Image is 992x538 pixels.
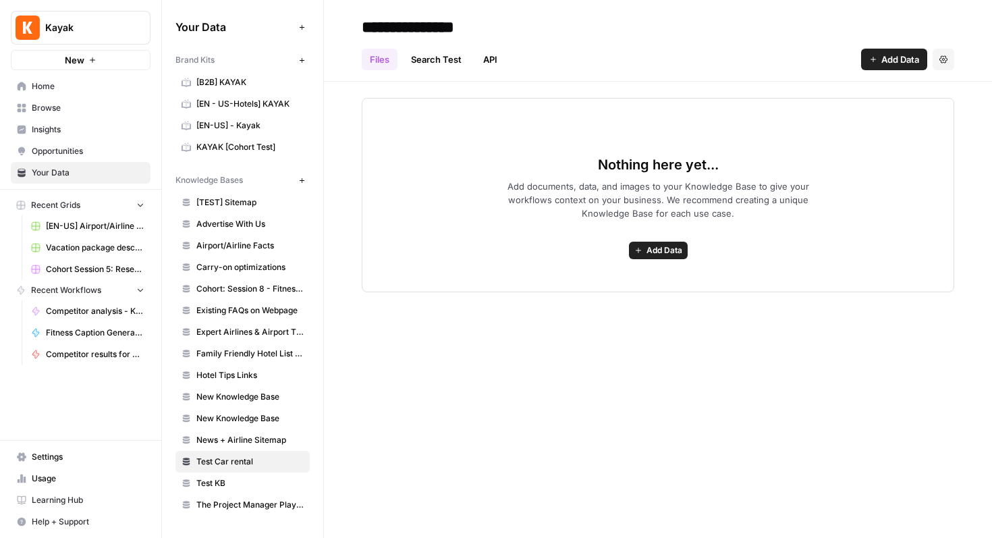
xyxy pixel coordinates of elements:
[32,80,144,92] span: Home
[175,213,310,235] a: Advertise With Us
[46,263,144,275] span: Cohort Session 5: Research ([PERSON_NAME])
[25,259,150,280] a: Cohort Session 5: Research ([PERSON_NAME])
[196,98,304,110] span: [EN - US-Hotels] KAYAK
[31,199,80,211] span: Recent Grids
[16,16,40,40] img: Kayak Logo
[175,365,310,386] a: Hotel Tips Links
[46,327,144,339] span: Fitness Caption Generator ([PERSON_NAME])
[32,167,144,179] span: Your Data
[31,284,101,296] span: Recent Workflows
[46,220,144,232] span: [EN-US] Airport/Airline Content Refresh
[196,218,304,230] span: Advertise With Us
[32,473,144,485] span: Usage
[175,93,310,115] a: [EN - US-Hotels] KAYAK
[175,408,310,429] a: New Knowledge Base
[11,489,150,511] a: Learning Hub
[25,215,150,237] a: [EN-US] Airport/Airline Content Refresh
[175,451,310,473] a: Test Car rental
[175,136,310,158] a: KAYAK [Cohort Test]
[45,21,127,34] span: Kayak
[175,192,310,213] a: [TEST] Sitemap
[175,494,310,516] a: The Project Manager Playbook
[175,429,310,451] a: News + Airline Sitemap
[11,511,150,533] button: Help + Support
[175,115,310,136] a: [EN-US] - Kayak
[32,516,144,528] span: Help + Support
[196,76,304,88] span: [B2B] KAYAK
[175,473,310,494] a: Test KB
[196,477,304,489] span: Test KB
[598,155,719,174] span: Nothing here yet...
[46,242,144,254] span: Vacation package description generator ([PERSON_NAME]) Grid
[175,343,310,365] a: Family Friendly Hotel List Features
[196,119,304,132] span: [EN-US] - Kayak
[196,283,304,295] span: Cohort: Session 8 - Fitness Posts
[175,257,310,278] a: Carry-on optimizations
[196,412,304,425] span: New Knowledge Base
[175,386,310,408] a: New Knowledge Base
[11,76,150,97] a: Home
[175,174,243,186] span: Knowledge Bases
[32,145,144,157] span: Opportunities
[196,141,304,153] span: KAYAK [Cohort Test]
[65,53,84,67] span: New
[32,124,144,136] span: Insights
[196,348,304,360] span: Family Friendly Hotel List Features
[175,19,294,35] span: Your Data
[196,456,304,468] span: Test Car rental
[175,321,310,343] a: Expert Airlines & Airport Tips
[32,451,144,463] span: Settings
[25,300,150,322] a: Competitor analysis - Knowledge Hub
[646,244,682,257] span: Add Data
[25,344,150,365] a: Competitor results for Knowledge Hub
[11,140,150,162] a: Opportunities
[175,278,310,300] a: Cohort: Session 8 - Fitness Posts
[196,391,304,403] span: New Knowledge Base
[881,53,919,66] span: Add Data
[175,72,310,93] a: [B2B] KAYAK
[11,162,150,184] a: Your Data
[11,11,150,45] button: Workspace: Kayak
[11,97,150,119] a: Browse
[485,180,831,220] span: Add documents, data, and images to your Knowledge Base to give your workflows context on your bus...
[196,196,304,209] span: [TEST] Sitemap
[11,446,150,468] a: Settings
[11,119,150,140] a: Insights
[46,305,144,317] span: Competitor analysis - Knowledge Hub
[362,49,397,70] a: Files
[196,369,304,381] span: Hotel Tips Links
[11,50,150,70] button: New
[25,237,150,259] a: Vacation package description generator ([PERSON_NAME]) Grid
[25,322,150,344] a: Fitness Caption Generator ([PERSON_NAME])
[32,494,144,506] span: Learning Hub
[196,240,304,252] span: Airport/Airline Facts
[196,499,304,511] span: The Project Manager Playbook
[175,235,310,257] a: Airport/Airline Facts
[196,304,304,317] span: Existing FAQs on Webpage
[475,49,505,70] a: API
[196,261,304,273] span: Carry-on optimizations
[46,348,144,360] span: Competitor results for Knowledge Hub
[629,242,688,259] button: Add Data
[11,280,150,300] button: Recent Workflows
[175,300,310,321] a: Existing FAQs on Webpage
[196,326,304,338] span: Expert Airlines & Airport Tips
[196,434,304,446] span: News + Airline Sitemap
[11,195,150,215] button: Recent Grids
[861,49,927,70] button: Add Data
[175,54,215,66] span: Brand Kits
[403,49,470,70] a: Search Test
[11,468,150,489] a: Usage
[32,102,144,114] span: Browse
